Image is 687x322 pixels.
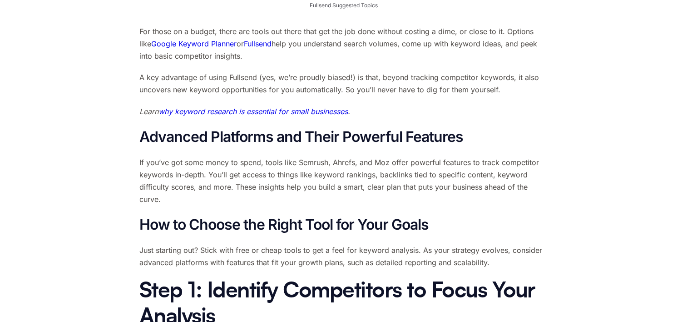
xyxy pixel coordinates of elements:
[139,156,548,206] p: If you’ve got some money to spend, tools like Semrush, Ahrefs, and Moz offer powerful features to...
[348,107,350,116] em: .
[139,25,548,63] p: For those on a budget, there are tools out there that get the job done without costing a dime, or...
[139,215,548,235] h3: How to Choose the Right Tool for Your Goals
[244,39,272,48] a: Fullsend
[151,39,237,48] a: Google Keyword Planner
[139,107,158,116] em: Learn
[139,244,548,269] p: Just starting out? Stick with free or cheap tools to get a feel for keyword analysis. As your str...
[158,107,348,116] a: why keyword research is essential for small businesses
[139,127,548,147] h3: Advanced Platforms and Their Powerful Features
[139,71,548,96] p: A key advantage of using Fullsend (yes, we’re proudly biased!) is that, beyond tracking competito...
